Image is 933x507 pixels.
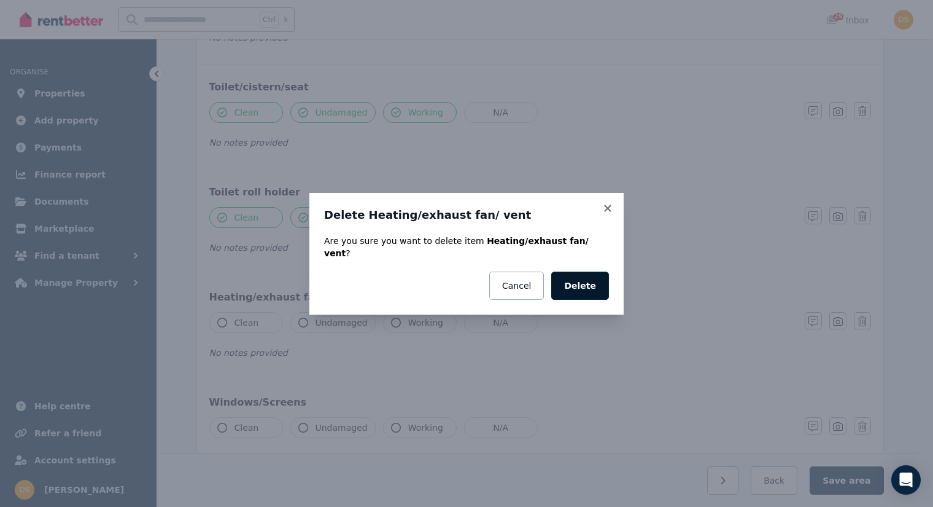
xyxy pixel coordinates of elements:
[324,236,589,258] span: Heating/exhaust fan/ vent
[324,208,609,222] h3: Delete Heating/exhaust fan/ vent
[489,272,544,300] button: Cancel
[891,465,921,495] div: Open Intercom Messenger
[551,272,609,300] button: Delete
[324,235,609,259] p: Are you sure you want to delete item ?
